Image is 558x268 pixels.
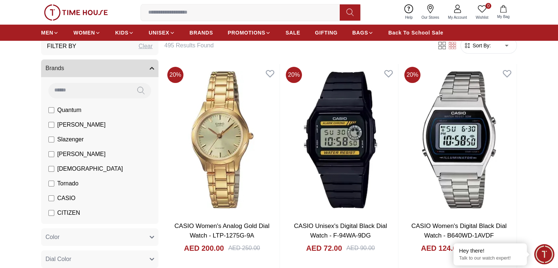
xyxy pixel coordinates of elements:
input: Tornado [48,181,54,186]
span: Police [57,223,73,232]
h6: 495 Results Found [164,41,428,50]
p: Talk to our watch expert! [459,255,521,261]
span: KIDS [115,29,128,36]
button: My Bag [493,4,514,21]
span: GIFTING [315,29,338,36]
h4: AED 72.00 [306,243,342,253]
span: Color [45,233,59,242]
img: CASIO Women's Digital Black Dial Watch - B640WD-1AVDF [401,64,517,216]
img: ... [44,4,108,21]
button: Sort By: [464,42,491,49]
a: CASIO Women's Digital Black Dial Watch - B640WD-1AVDF [411,222,507,239]
div: AED 250.00 [228,244,260,253]
input: CASIO [48,195,54,201]
a: Our Stores [417,3,444,22]
h4: AED 124.00 [421,243,461,253]
input: Slazenger [48,137,54,142]
span: 20 % [167,67,183,83]
h4: AED 200.00 [184,243,224,253]
span: Our Stores [419,15,442,20]
div: Clear [139,42,153,51]
span: PROMOTIONS [228,29,266,36]
span: BRANDS [190,29,213,36]
span: 20 % [404,67,420,83]
input: [PERSON_NAME] [48,151,54,157]
span: My Bag [494,14,513,19]
a: MEN [41,26,59,39]
span: [PERSON_NAME] [57,150,106,159]
input: [DEMOGRAPHIC_DATA] [48,166,54,172]
input: Quantum [48,107,54,113]
span: UNISEX [149,29,169,36]
span: Brands [45,64,64,73]
span: Tornado [57,179,79,188]
span: Dial Color [45,255,71,264]
div: Chat Widget [534,244,554,264]
a: CASIO Unisex's Digital Black Dial Watch - F-94WA-9DG [294,222,387,239]
span: Slazenger [57,135,84,144]
span: 0 [485,3,491,9]
a: PROMOTIONS [228,26,271,39]
span: My Account [445,15,470,20]
span: Quantum [57,106,81,115]
div: Hey there! [459,247,521,254]
a: SALE [285,26,300,39]
span: WOMEN [73,29,95,36]
a: CASIO Women's Analog Gold Dial Watch - LTP-1275G-9A [175,222,270,239]
span: BAGS [352,29,368,36]
button: Brands [41,59,158,77]
div: AED 90.00 [346,244,375,253]
span: SALE [285,29,300,36]
span: Help [402,15,416,20]
a: UNISEX [149,26,175,39]
a: Help [401,3,417,22]
span: 20 % [286,67,302,83]
a: WOMEN [73,26,101,39]
span: [PERSON_NAME] [57,120,106,129]
span: Wishlist [473,15,491,20]
button: Color [41,228,158,246]
a: BRANDS [190,26,213,39]
h3: Filter By [47,42,76,51]
a: KIDS [115,26,134,39]
img: CASIO Unisex's Digital Black Dial Watch - F-94WA-9DG [283,64,398,216]
input: CITIZEN [48,210,54,216]
a: Back To School Sale [388,26,443,39]
img: CASIO Women's Analog Gold Dial Watch - LTP-1275G-9A [164,64,280,216]
span: Sort By: [471,42,491,49]
input: [PERSON_NAME] [48,122,54,128]
span: Back To School Sale [388,29,443,36]
a: GIFTING [315,26,338,39]
span: [DEMOGRAPHIC_DATA] [57,164,123,173]
button: Dial Color [41,250,158,268]
span: CASIO [57,194,76,203]
span: CITIZEN [57,209,80,217]
span: MEN [41,29,53,36]
a: 0Wishlist [471,3,493,22]
a: BAGS [352,26,373,39]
